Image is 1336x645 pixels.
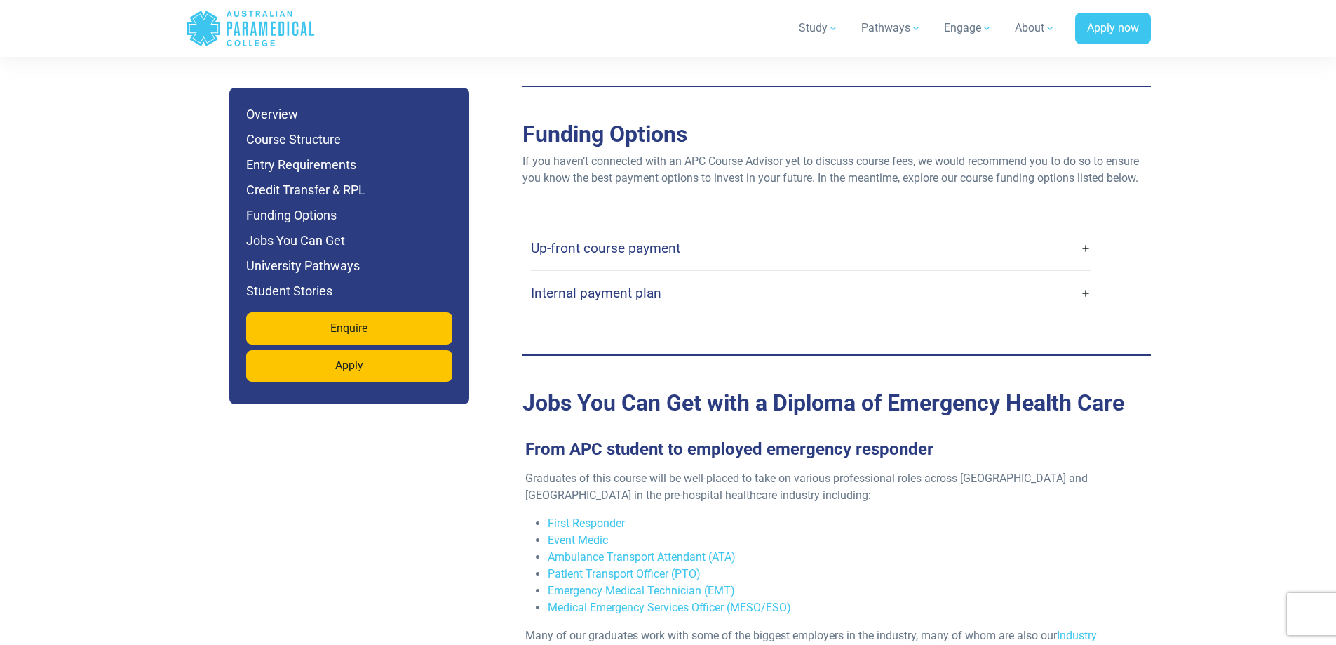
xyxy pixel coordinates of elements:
h2: Jobs You Can Get [522,390,1151,416]
h4: Internal payment plan [531,285,661,301]
a: Australian Paramedical College [186,6,316,51]
a: Ambulance Transport Attendant (ATA) [548,550,736,564]
p: Graduates of this course will be well-placed to take on various professional roles across [GEOGRA... [525,470,1137,504]
a: Medical Emergency Services Officer (MESO/ESO) [548,601,791,614]
p: If you haven’t connected with an APC Course Advisor yet to discuss course fees, we would recommen... [522,153,1151,187]
a: Event Medic [548,533,608,547]
h3: From APC student to employed emergency responder [517,439,1145,460]
a: Pathways [853,8,930,48]
h4: Up-front course payment [531,240,680,256]
a: Emergency Medical Technician (EMT) [548,584,735,597]
a: Internal payment plan [531,277,1091,310]
a: Engage [936,8,1001,48]
a: Up-front course payment [531,232,1091,265]
a: About [1006,8,1064,48]
a: Patient Transport Officer (PTO) [548,567,701,580]
a: Study [790,8,847,48]
a: First Responder [548,517,625,530]
a: Apply now [1075,13,1151,45]
h2: Funding Options [522,121,1151,147]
